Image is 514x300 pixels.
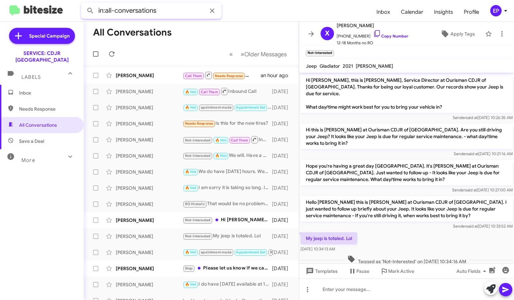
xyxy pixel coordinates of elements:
[116,104,183,111] div: [PERSON_NAME]
[231,138,248,142] span: Call Them
[454,151,513,156] span: Sender [DATE] 10:21:16 AM
[201,105,232,110] span: apointment made
[215,138,227,142] span: 🔥 Hot
[237,47,291,61] button: Next
[306,63,317,69] span: Jeep
[345,255,469,265] span: Tagged as 'Not-Interested' on [DATE] 10:34:16 AM
[185,234,211,238] span: Not-Interested
[337,40,408,46] span: 12-18 Months no RO
[272,169,293,175] div: [DATE]
[116,120,183,127] div: [PERSON_NAME]
[261,72,293,79] div: an hour ago
[116,265,183,272] div: [PERSON_NAME]
[301,124,513,149] p: Hi this is [PERSON_NAME] at Ourisman CDJR of [GEOGRAPHIC_DATA]. Are you still driving your Jeep? ...
[225,47,237,61] button: Previous
[272,153,293,159] div: [DATE]
[116,88,183,95] div: [PERSON_NAME]
[458,2,485,22] a: Profile
[396,2,429,22] span: Calendar
[450,28,475,40] span: Apply Tags
[183,104,272,111] div: I will have [PERSON_NAME], your advisor call you to set the appointment for you.
[116,281,183,288] div: [PERSON_NAME]
[301,196,513,222] p: Hello [PERSON_NAME] this is [PERSON_NAME] at Ourisman CDJR of [GEOGRAPHIC_DATA]. I just wanted to...
[337,21,408,29] span: [PERSON_NAME]
[93,27,172,38] h1: All Conversations
[81,3,222,19] input: Search
[356,63,393,69] span: [PERSON_NAME]
[465,187,477,192] span: said at
[272,281,293,288] div: [DATE]
[9,28,75,44] a: Special Campaign
[116,185,183,191] div: [PERSON_NAME]
[306,50,334,56] small: Not-Interested
[373,34,408,39] a: Copy Number
[183,232,272,240] div: My jeep is totaled. Lol
[215,154,227,158] span: 🔥 Hot
[229,50,233,58] span: «
[272,265,293,272] div: [DATE]
[301,246,335,251] span: [DATE] 10:34:13 AM
[183,135,272,144] div: Inbound Call
[236,250,265,254] span: Appointment Set
[356,265,369,277] span: Pause
[325,28,330,39] span: X
[116,153,183,159] div: [PERSON_NAME]
[241,50,244,58] span: »
[183,71,261,79] div: Inbound Call
[451,265,494,277] button: Auto Fields
[485,5,507,16] button: EP
[185,266,193,271] span: Stop
[226,47,291,61] nav: Page navigation example
[116,233,183,240] div: [PERSON_NAME]
[272,88,293,95] div: [DATE]
[116,201,183,207] div: [PERSON_NAME]
[337,29,408,40] span: [PHONE_NUMBER]
[272,136,293,143] div: [DATE]
[215,74,243,78] span: Needs Response
[185,250,196,254] span: 🔥 Hot
[185,90,196,94] span: 🔥 Hot
[21,157,35,163] span: More
[183,248,272,256] div: That's perfect.
[301,74,513,113] p: Hi [PERSON_NAME], this is [PERSON_NAME], Service Director at Ourisman CDJR of [GEOGRAPHIC_DATA]. ...
[272,233,293,240] div: [DATE]
[272,249,293,256] div: [DATE]
[183,168,272,176] div: We do have [DATE] hours. We have a 10 am and a 1 pm available. Please let me know if either work ...
[272,217,293,224] div: [DATE]
[452,187,513,192] span: Sender [DATE] 10:27:00 AM
[185,138,211,142] span: Not-Interested
[183,200,272,208] div: That would be no problem at all to leave it with us while your gone.
[429,2,458,22] a: Insights
[183,216,272,224] div: Hi [PERSON_NAME], I am still driving the Ram and am scheduled for service at another dealer that ...
[185,170,196,174] span: 🔥 Hot
[301,160,513,185] p: Hope you're having a great day [GEOGRAPHIC_DATA]. it's [PERSON_NAME] at Ourisman CDJR of [GEOGRAP...
[185,121,213,126] span: Needs Response
[375,265,420,277] button: Mark Active
[185,202,205,206] span: RO Historic
[466,224,478,229] span: said at
[183,120,272,127] div: Is this for the new tires?
[388,265,414,277] span: Mark Active
[456,265,489,277] span: Auto Fields
[19,89,76,96] span: Inbox
[116,72,183,79] div: [PERSON_NAME]
[244,51,287,58] span: Older Messages
[270,250,275,254] span: RO
[371,2,396,22] a: Inbox
[272,201,293,207] div: [DATE]
[19,106,76,112] span: Needs Response
[272,104,293,111] div: [DATE]
[453,115,513,120] span: Sender [DATE] 10:26:35 AM
[185,186,196,190] span: 🔥 Hot
[116,136,183,143] div: [PERSON_NAME]
[29,33,70,39] span: Special Campaign
[272,185,293,191] div: [DATE]
[19,138,44,144] span: Save a Deal
[116,249,183,256] div: [PERSON_NAME]
[183,281,272,288] div: I do have [DATE] available at 1 pm or 2 pm. Please let me know if one of these times works for you.
[185,154,211,158] span: Not-Interested
[466,115,478,120] span: said at
[305,265,338,277] span: Templates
